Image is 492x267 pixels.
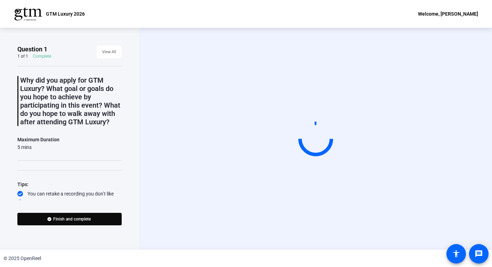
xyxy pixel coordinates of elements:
mat-icon: message [475,250,483,258]
span: View All [102,47,116,57]
button: Finish and complete [17,213,122,225]
div: Pick a quiet and well-lit area to record [17,199,122,206]
img: OpenReel logo [14,7,42,21]
div: Maximum Duration [17,135,59,144]
span: Finish and complete [53,216,91,222]
div: You can retake a recording you don’t like [17,190,122,197]
div: 1 of 1 [17,53,28,59]
p: Why did you apply for GTM Luxury? What goal or goals do you hope to achieve by participating in t... [20,76,122,126]
div: © 2025 OpenReel [3,255,41,262]
div: Tips: [17,180,122,189]
p: GTM Luxury 2026 [46,10,85,18]
div: 5 mins [17,144,59,151]
span: Question 1 [17,45,47,53]
button: View All [97,46,122,58]
div: Complete [33,53,51,59]
mat-icon: accessibility [452,250,460,258]
div: Welcome, [PERSON_NAME] [418,10,478,18]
